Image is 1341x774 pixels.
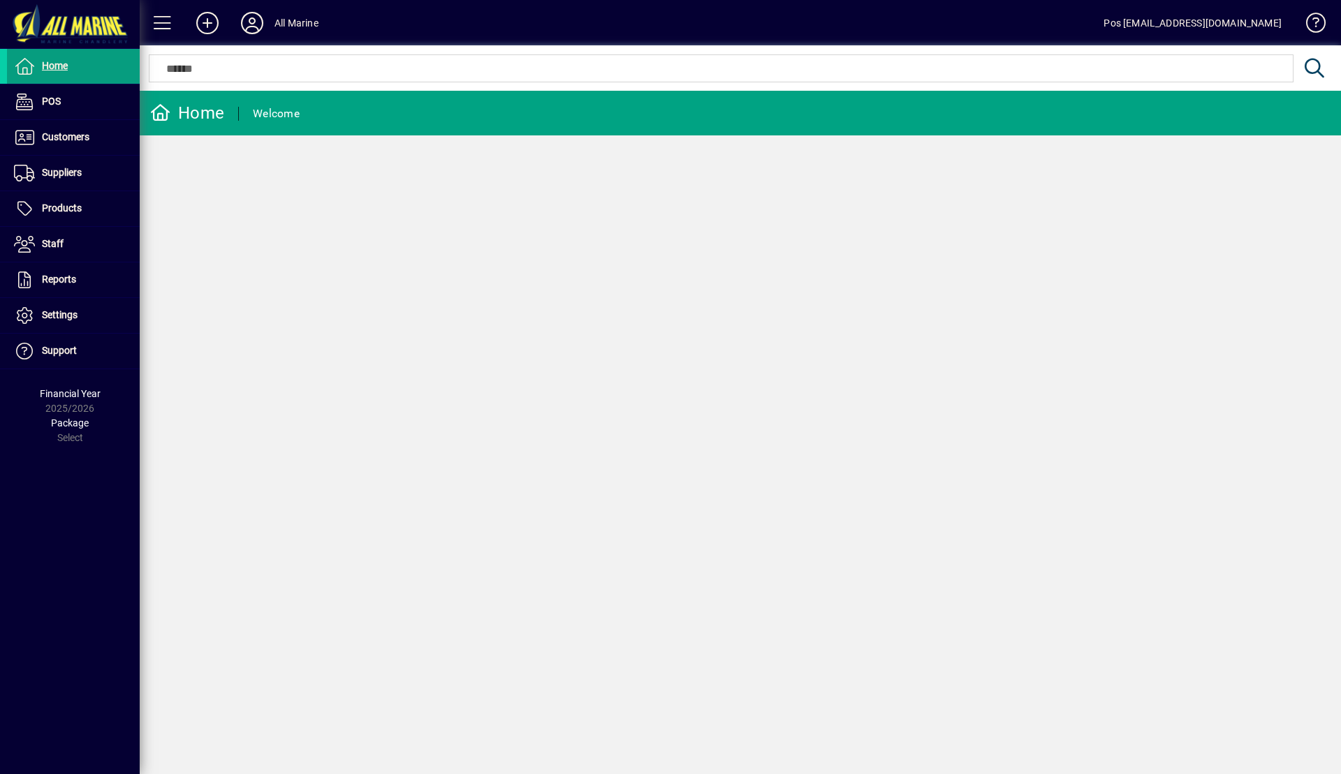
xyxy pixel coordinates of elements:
[42,309,78,320] span: Settings
[51,417,89,429] span: Package
[7,156,140,191] a: Suppliers
[42,345,77,356] span: Support
[7,298,140,333] a: Settings
[150,102,224,124] div: Home
[253,103,300,125] div: Welcome
[42,60,68,71] span: Home
[7,191,140,226] a: Products
[185,10,230,36] button: Add
[1296,3,1324,48] a: Knowledge Base
[7,334,140,369] a: Support
[7,227,140,262] a: Staff
[42,167,82,178] span: Suppliers
[7,84,140,119] a: POS
[230,10,274,36] button: Profile
[42,202,82,214] span: Products
[42,131,89,142] span: Customers
[42,238,64,249] span: Staff
[274,12,318,34] div: All Marine
[7,262,140,297] a: Reports
[7,120,140,155] a: Customers
[42,96,61,107] span: POS
[42,274,76,285] span: Reports
[1104,12,1282,34] div: Pos [EMAIL_ADDRESS][DOMAIN_NAME]
[40,388,101,399] span: Financial Year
